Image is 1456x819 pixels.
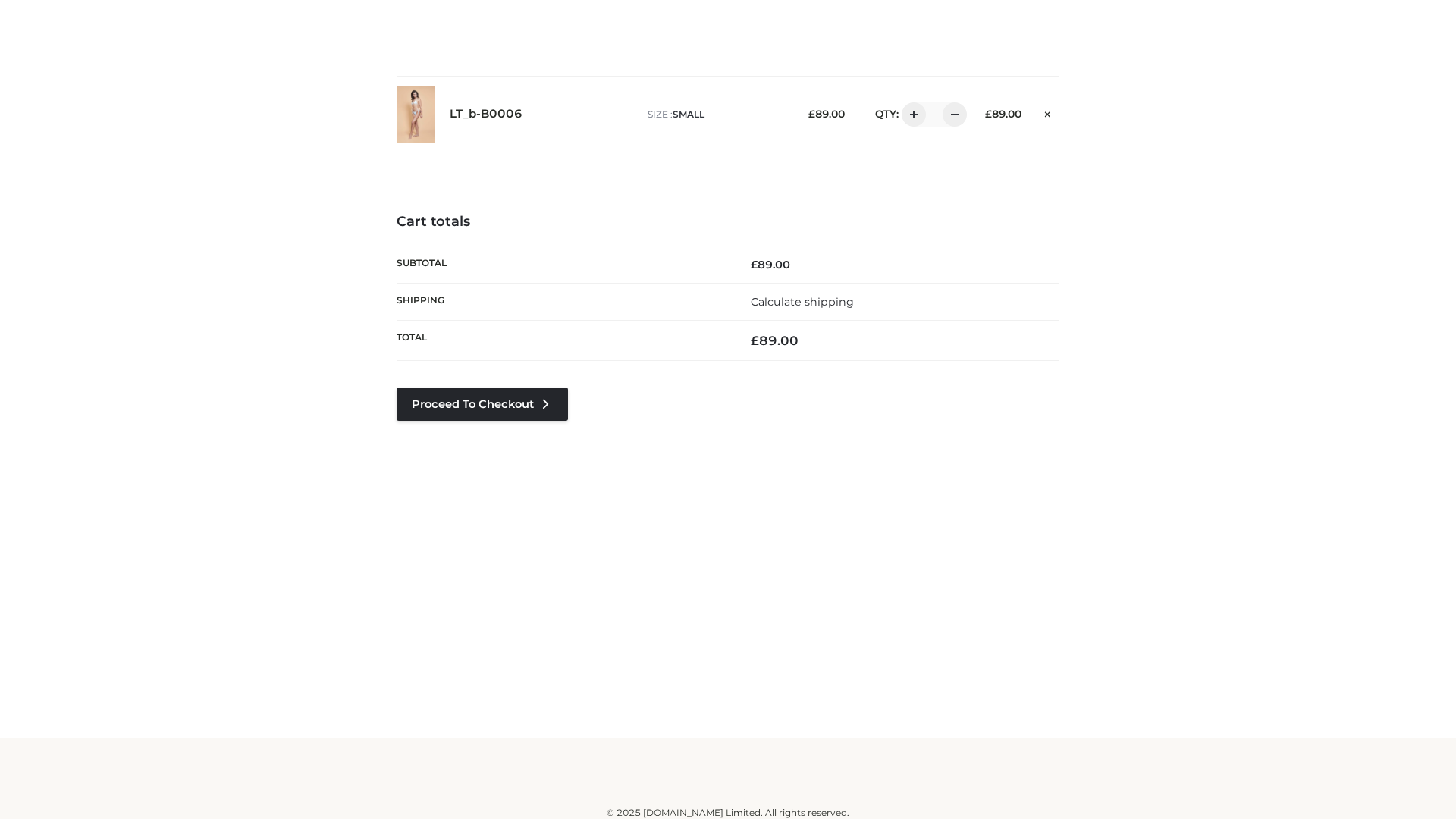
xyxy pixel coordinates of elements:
span: SMALL [673,108,704,120]
span: £ [985,108,992,120]
p: size : [648,108,785,121]
bdi: 89.00 [808,108,845,120]
th: Total [397,321,728,361]
span: £ [808,108,815,120]
bdi: 89.00 [985,108,1021,120]
bdi: 89.00 [751,258,790,271]
span: £ [751,333,759,348]
a: Proceed to Checkout [397,388,568,421]
div: QTY: [860,102,962,127]
span: £ [751,258,758,271]
a: Remove this item [1037,102,1059,122]
h4: Cart totals [397,214,1059,231]
th: Subtotal [397,246,728,283]
th: Shipping [397,283,728,320]
a: Calculate shipping [751,295,854,309]
a: LT_b-B0006 [450,107,522,121]
bdi: 89.00 [751,333,799,348]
